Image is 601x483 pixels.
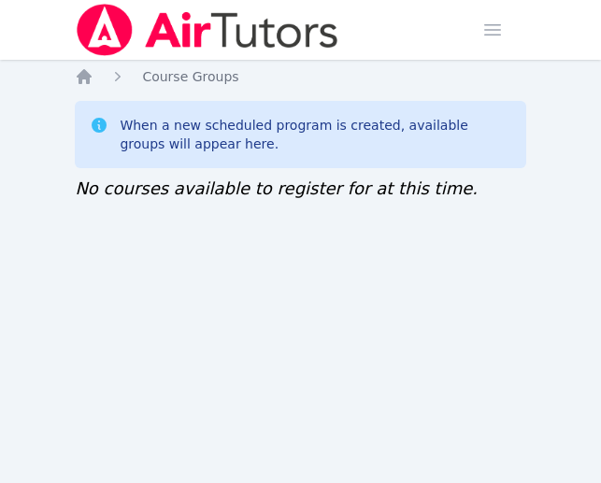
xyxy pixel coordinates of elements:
[142,67,238,86] a: Course Groups
[120,116,510,153] div: When a new scheduled program is created, available groups will appear here.
[75,67,525,86] nav: Breadcrumb
[142,69,238,84] span: Course Groups
[75,4,339,56] img: Air Tutors
[75,178,478,198] span: No courses available to register for at this time.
